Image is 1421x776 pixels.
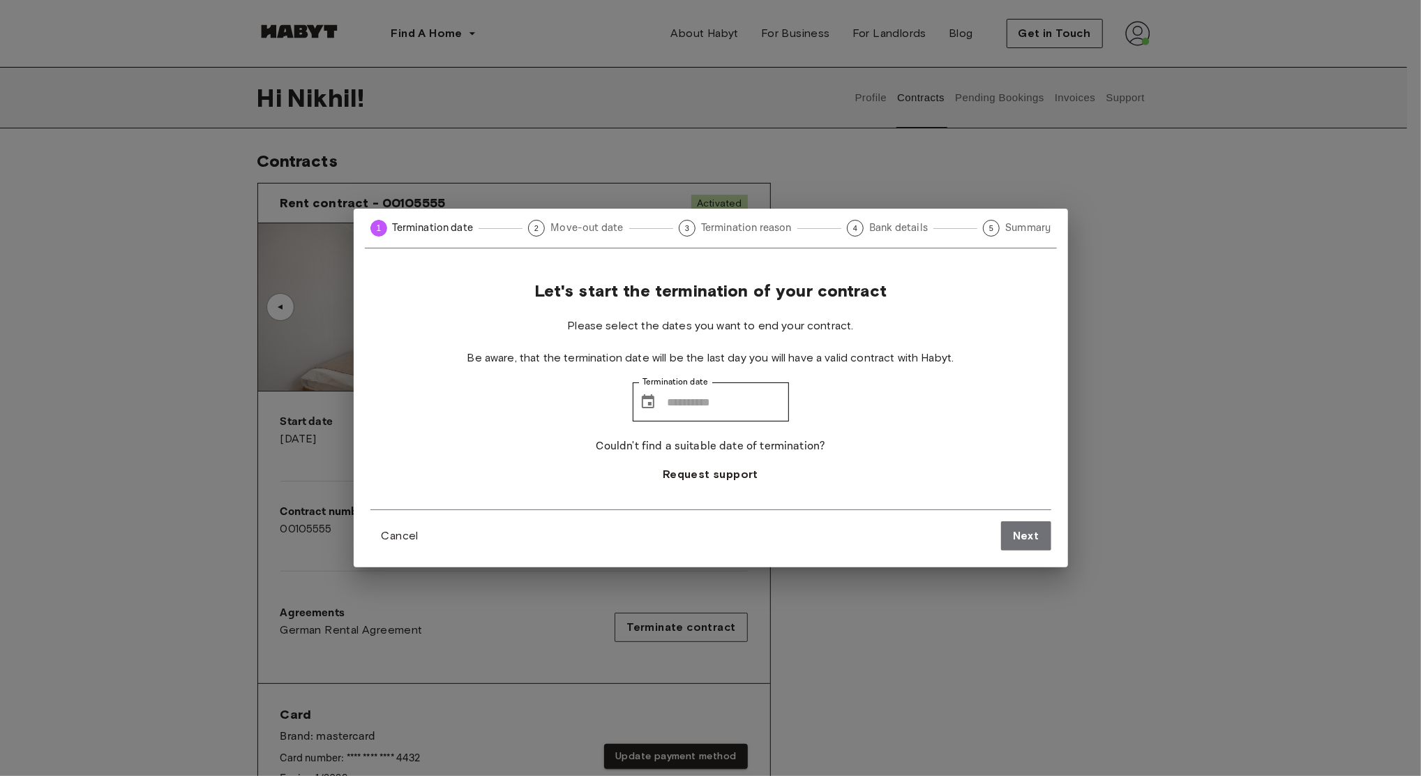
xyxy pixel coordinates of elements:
span: Be aware, that the termination date will be the last day you will have a valid contract with Habyt. [467,350,954,366]
span: Please select the dates you want to end your contract. [567,318,853,334]
span: Termination date [393,221,474,235]
span: Request support [663,466,758,483]
text: 5 [989,224,993,232]
span: Cancel [382,528,419,544]
text: 1 [376,223,381,233]
p: Couldn't find a suitable date of termination? [596,438,825,455]
button: Request support [652,461,769,488]
text: 2 [534,224,539,232]
span: Termination reason [701,221,792,235]
span: Let's start the termination of your contract [534,281,887,301]
label: Termination date [642,376,708,388]
text: 4 [853,224,857,232]
button: Cancel [370,522,430,550]
text: 3 [685,224,689,232]
span: Move-out date [550,221,623,235]
span: Summary [1005,221,1051,235]
button: Choose date [634,388,662,416]
span: Bank details [869,221,928,235]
